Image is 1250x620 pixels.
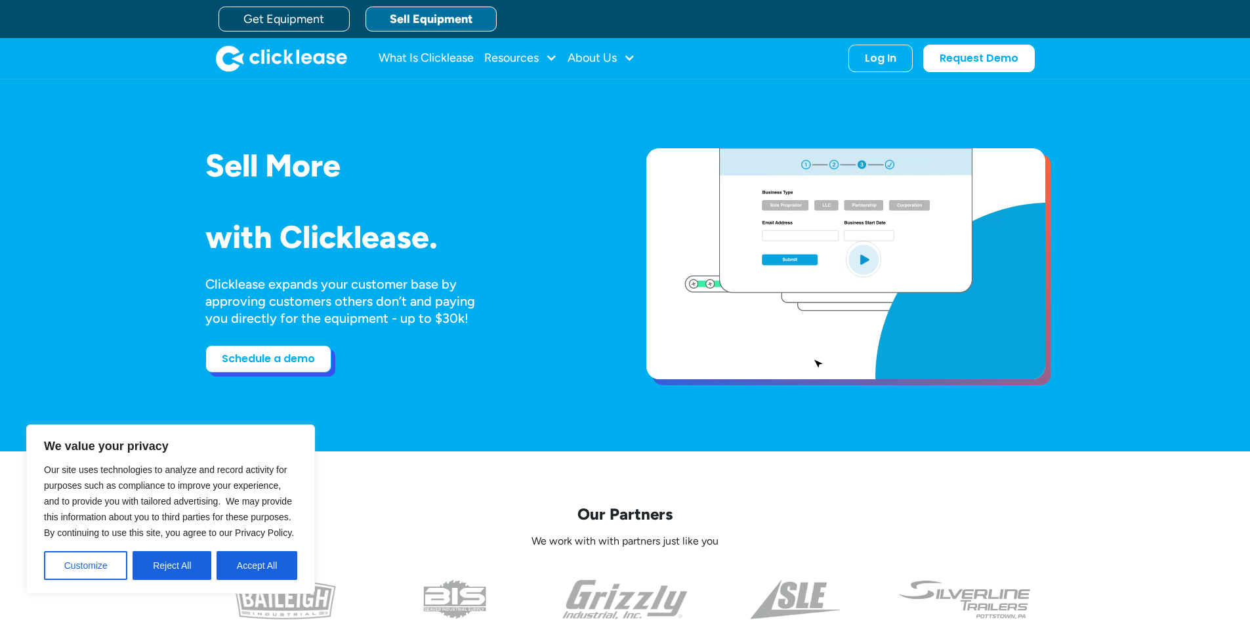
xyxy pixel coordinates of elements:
[562,580,688,619] img: the grizzly industrial inc logo
[568,45,635,72] div: About Us
[750,580,840,619] img: a black and white photo of the side of a triangle
[44,465,294,538] span: Our site uses technologies to analyze and record activity for purposes such as compliance to impr...
[205,220,604,255] h1: with Clicklease.
[923,45,1035,72] a: Request Demo
[205,504,1045,524] p: Our Partners
[898,580,1032,619] img: undefined
[26,424,315,594] div: We value your privacy
[216,45,347,72] img: Clicklease logo
[133,551,211,580] button: Reject All
[484,45,557,72] div: Resources
[44,551,127,580] button: Customize
[44,438,297,454] p: We value your privacy
[219,7,350,31] a: Get Equipment
[379,45,474,72] a: What Is Clicklease
[234,580,336,619] img: baileigh logo
[205,148,604,183] h1: Sell More
[365,7,497,31] a: Sell Equipment
[205,535,1045,548] p: We work with with partners just like you
[217,551,297,580] button: Accept All
[865,52,896,65] div: Log In
[205,276,499,327] div: Clicklease expands your customer base by approving customers others don’t and paying you directly...
[846,241,881,278] img: Blue play button logo on a light blue circular background
[423,580,486,619] img: the logo for beaver industrial supply
[216,45,347,72] a: home
[205,345,331,373] a: Schedule a demo
[646,148,1045,379] a: open lightbox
